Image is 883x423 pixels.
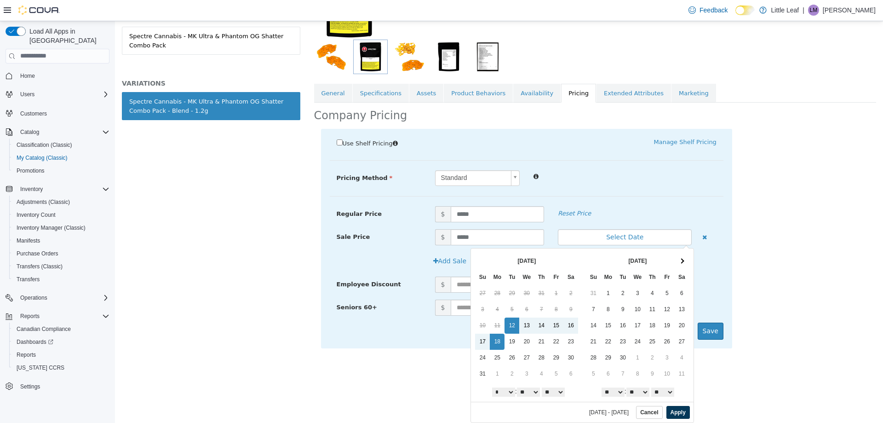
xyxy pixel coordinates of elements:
[9,260,113,273] button: Transfers (Classic)
[313,232,357,249] button: Add Sale
[13,324,75,335] a: Canadian Compliance
[2,69,113,82] button: Home
[810,5,818,16] span: LM
[486,296,500,313] td: 15
[419,264,434,280] td: 31
[375,313,390,329] td: 18
[404,329,419,345] td: 27
[515,313,530,329] td: 24
[17,167,45,174] span: Promotions
[20,294,47,301] span: Operations
[486,313,500,329] td: 22
[17,292,109,303] span: Operations
[559,345,574,361] td: 11
[545,345,559,361] td: 10
[360,345,375,361] td: 31
[17,292,51,303] button: Operations
[9,336,113,348] a: Dashboards
[17,70,39,81] a: Home
[486,248,500,264] th: Mo
[7,58,185,66] h5: VARIATIONS
[448,264,463,280] td: 2
[360,280,375,296] td: 3
[404,280,419,296] td: 6
[448,280,463,296] td: 9
[6,65,109,417] nav: Complex example
[559,329,574,345] td: 4
[238,63,294,82] a: Specifications
[375,232,448,248] th: [DATE]
[559,296,574,313] td: 20
[360,329,375,345] td: 24
[228,119,278,126] span: Use Shelf Pricing
[17,351,36,359] span: Reports
[13,209,109,220] span: Inventory Count
[2,183,113,196] button: Inventory
[448,329,463,345] td: 30
[545,313,559,329] td: 26
[735,15,736,16] span: Dark Mode
[321,150,392,164] span: Standard
[443,208,577,224] button: Select Date
[360,264,375,280] td: 27
[500,329,515,345] td: 30
[375,329,390,345] td: 25
[545,248,559,264] th: Fr
[500,345,515,361] td: 7
[375,264,390,280] td: 28
[9,348,113,361] button: Reports
[419,280,434,296] td: 7
[9,247,113,260] button: Purchase Orders
[515,345,530,361] td: 8
[823,5,876,16] p: [PERSON_NAME]
[320,185,336,201] span: $
[26,27,109,45] span: Load All Apps in [GEOGRAPHIC_DATA]
[685,1,731,19] a: Feedback
[17,250,58,257] span: Purchase Orders
[390,248,404,264] th: Tu
[375,345,390,361] td: 1
[222,260,286,267] span: Employee Discount
[434,296,448,313] td: 15
[13,222,109,233] span: Inventory Manager (Classic)
[320,278,336,295] span: $
[199,63,237,82] a: General
[390,280,404,296] td: 5
[13,139,76,151] a: Classification (Classic)
[390,329,404,345] td: 26
[13,197,74,208] a: Adjustments (Classic)
[471,264,486,280] td: 31
[530,248,545,264] th: Th
[320,255,336,272] span: $
[17,338,53,346] span: Dashboards
[20,72,35,80] span: Home
[13,261,109,272] span: Transfers (Classic)
[13,197,109,208] span: Adjustments (Classic)
[13,165,109,176] span: Promotions
[13,235,44,246] a: Manifests
[539,117,601,124] a: Manage Shelf Pricing
[559,248,574,264] th: Sa
[9,151,113,164] button: My Catalog (Classic)
[20,185,43,193] span: Inventory
[9,209,113,221] button: Inventory Count
[17,211,56,219] span: Inventory Count
[515,248,530,264] th: We
[9,361,113,374] button: [US_STATE] CCRS
[9,221,113,234] button: Inventory Manager (Classic)
[222,153,278,160] span: Pricing Method
[13,248,62,259] a: Purchase Orders
[471,248,486,264] th: Su
[360,313,375,329] td: 17
[471,329,486,345] td: 28
[17,108,51,119] a: Customers
[404,248,419,264] th: We
[17,107,109,119] span: Customers
[17,198,70,206] span: Adjustments (Classic)
[545,280,559,296] td: 12
[545,296,559,313] td: 19
[360,248,375,264] th: Su
[390,296,404,313] td: 12
[9,323,113,336] button: Canadian Compliance
[471,313,486,329] td: 21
